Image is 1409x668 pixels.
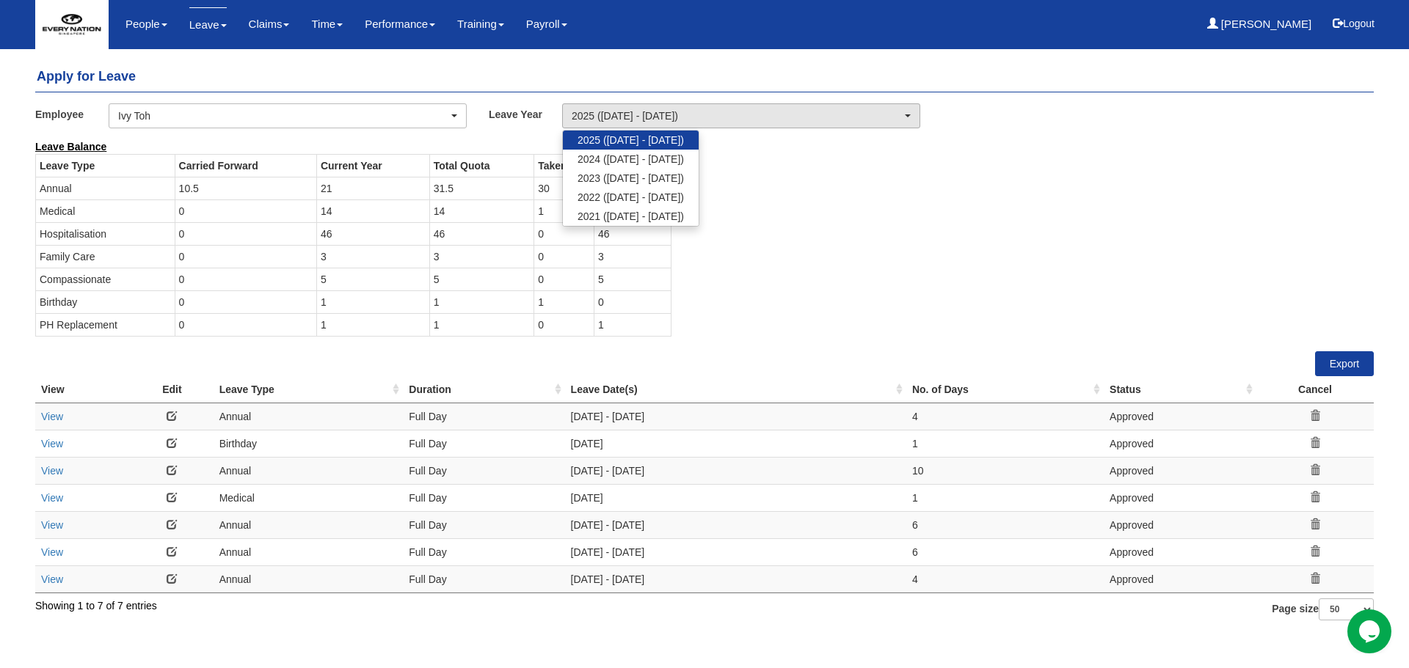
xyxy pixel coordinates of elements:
[429,177,534,199] td: 31.5
[526,7,567,41] a: Payroll
[565,484,906,511] td: [DATE]
[565,457,906,484] td: [DATE] - [DATE]
[316,154,429,177] th: Current Year
[403,403,564,430] td: Full Day
[489,103,562,125] label: Leave Year
[403,484,564,511] td: Full Day
[572,109,902,123] div: 2025 ([DATE] - [DATE])
[906,538,1104,565] td: 6
[429,268,534,290] td: 5
[594,313,671,336] td: 1
[534,313,594,336] td: 0
[35,62,1374,92] h4: Apply for Leave
[175,177,316,199] td: 10.5
[175,245,316,268] td: 0
[1104,565,1256,592] td: Approved
[1104,457,1256,484] td: Approved
[565,376,906,403] th: Leave Date(s) : activate to sort column ascending
[36,177,175,199] td: Annual
[316,268,429,290] td: 5
[565,538,906,565] td: [DATE] - [DATE]
[594,222,671,245] td: 46
[131,376,214,403] th: Edit
[35,376,131,403] th: View
[41,546,63,558] a: View
[214,484,404,511] td: Medical
[594,268,671,290] td: 5
[906,484,1104,511] td: 1
[214,376,404,403] th: Leave Type : activate to sort column ascending
[429,154,534,177] th: Total Quota
[429,245,534,268] td: 3
[214,511,404,538] td: Annual
[1322,6,1385,41] button: Logout
[175,290,316,313] td: 0
[36,290,175,313] td: Birthday
[1347,609,1394,653] iframe: chat widget
[214,538,404,565] td: Annual
[109,103,467,128] button: Ivy Toh
[534,290,594,313] td: 1
[175,199,316,222] td: 0
[565,511,906,538] td: [DATE] - [DATE]
[906,376,1104,403] th: No. of Days : activate to sort column ascending
[429,222,534,245] td: 46
[36,313,175,336] td: PH Replacement
[534,177,594,199] td: 30
[1104,538,1256,565] td: Approved
[403,457,564,484] td: Full Day
[578,152,684,166] span: 2024 ([DATE] - [DATE])
[534,199,594,222] td: 1
[175,313,316,336] td: 0
[429,290,534,313] td: 1
[175,222,316,245] td: 0
[249,7,290,41] a: Claims
[214,565,404,592] td: Annual
[36,222,175,245] td: Hospitalisation
[1207,7,1312,41] a: [PERSON_NAME]
[578,209,684,224] span: 2021 ([DATE] - [DATE])
[594,245,671,268] td: 3
[1104,430,1256,457] td: Approved
[35,103,109,125] label: Employee
[534,268,594,290] td: 0
[578,171,684,186] span: 2023 ([DATE] - [DATE])
[316,290,429,313] td: 1
[534,154,594,177] th: Taken
[316,245,429,268] td: 3
[316,177,429,199] td: 21
[906,430,1104,457] td: 1
[403,565,564,592] td: Full Day
[403,511,564,538] td: Full Day
[36,268,175,290] td: Compassionate
[125,7,167,41] a: People
[1104,511,1256,538] td: Approved
[365,7,435,41] a: Performance
[1272,598,1374,620] label: Page size
[457,7,504,41] a: Training
[35,141,106,153] b: Leave Balance
[1104,376,1256,403] th: Status : activate to sort column ascending
[1104,403,1256,430] td: Approved
[906,457,1104,484] td: 10
[214,403,404,430] td: Annual
[41,438,63,449] a: View
[565,565,906,592] td: [DATE] - [DATE]
[578,190,684,205] span: 2022 ([DATE] - [DATE])
[118,109,448,123] div: Ivy Toh
[403,538,564,565] td: Full Day
[175,268,316,290] td: 0
[565,403,906,430] td: [DATE] - [DATE]
[41,465,63,477] a: View
[316,222,429,245] td: 46
[906,511,1104,538] td: 6
[594,290,671,313] td: 0
[906,403,1104,430] td: 4
[175,154,316,177] th: Carried Forward
[534,222,594,245] td: 0
[1104,484,1256,511] td: Approved
[429,313,534,336] td: 1
[1256,376,1374,403] th: Cancel
[562,103,920,128] button: 2025 ([DATE] - [DATE])
[578,133,684,147] span: 2025 ([DATE] - [DATE])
